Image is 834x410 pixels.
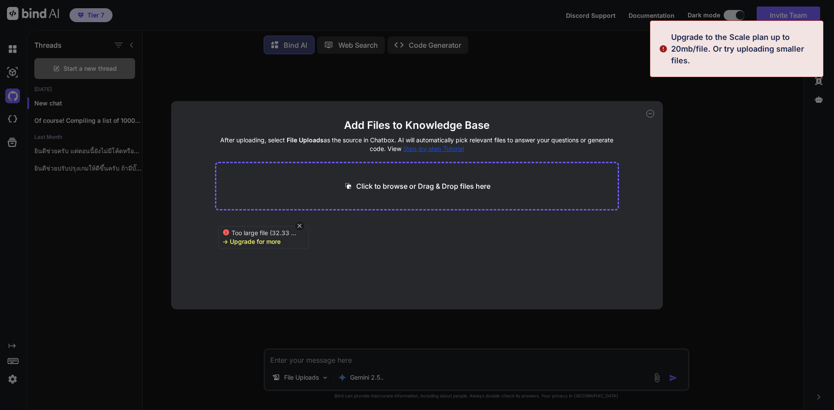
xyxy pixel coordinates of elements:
[287,136,324,144] span: File Uploads
[215,118,619,132] h2: Add Files to Knowledge Base
[215,136,619,153] h4: After uploading, select as the source in Chatbox. AI will automatically pick relevant files to an...
[671,31,818,66] p: Upgrade to the Scale plan up to 20mb/file. Or try uploading smaller files.
[356,181,490,191] p: Click to browse or Drag & Drop files here
[232,229,301,237] span: Too large file (32.33 MB)
[659,31,668,66] img: alert
[403,145,464,152] span: Step-by-step Tutorial
[222,237,281,246] div: -> Upgrade for more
